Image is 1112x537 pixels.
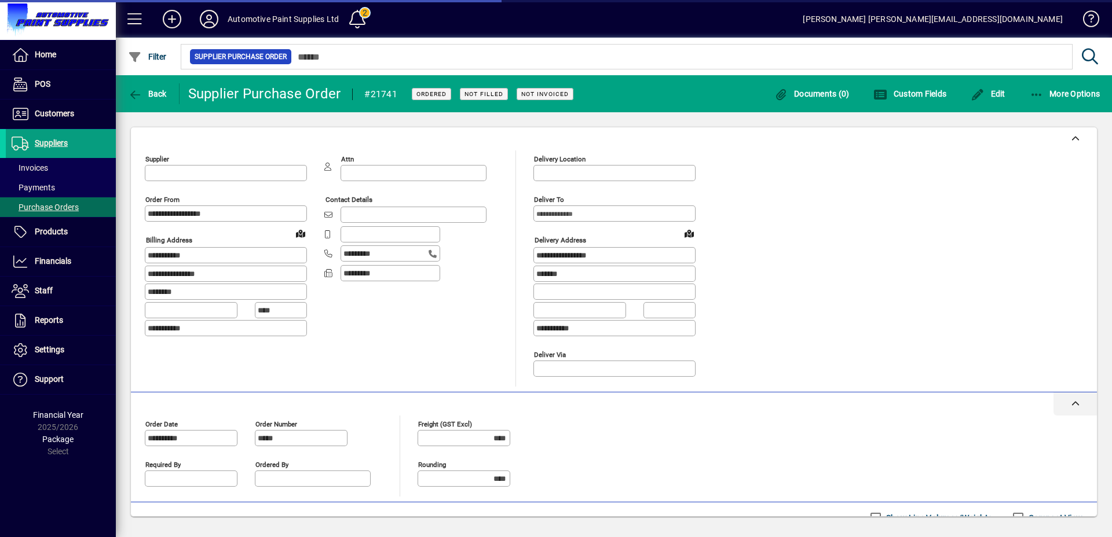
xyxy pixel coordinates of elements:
[774,89,850,98] span: Documents (0)
[188,84,341,103] div: Supplier Purchase Order
[1074,2,1098,40] a: Knowledge Base
[125,46,170,67] button: Filter
[870,83,949,104] button: Custom Fields
[341,155,354,163] mat-label: Attn
[255,460,288,468] mat-label: Ordered by
[6,247,116,276] a: Financials
[6,197,116,217] a: Purchase Orders
[12,203,79,212] span: Purchase Orders
[6,365,116,394] a: Support
[6,178,116,197] a: Payments
[534,196,564,204] mat-label: Deliver To
[1030,89,1100,98] span: More Options
[33,410,83,420] span: Financial Year
[35,286,53,295] span: Staff
[968,83,1008,104] button: Edit
[680,224,698,242] a: View on map
[6,70,116,99] a: POS
[418,460,446,468] mat-label: Rounding
[12,163,48,172] span: Invoices
[1027,83,1103,104] button: More Options
[6,41,116,69] a: Home
[35,227,68,236] span: Products
[534,155,586,163] mat-label: Delivery Location
[6,158,116,178] a: Invoices
[228,10,339,28] div: Automotive Paint Supplies Ltd
[116,83,180,104] app-page-header-button: Back
[534,350,566,358] mat-label: Deliver via
[35,79,50,89] span: POS
[464,90,503,98] span: Not Filled
[35,256,71,266] span: Financials
[1026,512,1082,524] label: Compact View
[6,100,116,128] a: Customers
[884,512,992,524] label: Show Line Volumes/Weights
[418,420,472,428] mat-label: Freight (GST excl)
[255,420,297,428] mat-label: Order number
[145,420,178,428] mat-label: Order date
[6,277,116,306] a: Staff
[803,10,1063,28] div: [PERSON_NAME] [PERSON_NAME][EMAIL_ADDRESS][DOMAIN_NAME]
[6,218,116,247] a: Products
[35,50,56,59] span: Home
[771,83,853,104] button: Documents (0)
[145,460,181,468] mat-label: Required by
[364,85,397,104] div: #21741
[416,90,447,98] span: Ordered
[35,345,64,354] span: Settings
[128,52,167,61] span: Filter
[42,435,74,444] span: Package
[145,196,180,204] mat-label: Order from
[128,89,167,98] span: Back
[6,306,116,335] a: Reports
[145,155,169,163] mat-label: Supplier
[873,89,946,98] span: Custom Fields
[971,89,1005,98] span: Edit
[12,183,55,192] span: Payments
[35,374,64,384] span: Support
[291,224,310,242] a: View on map
[35,138,68,148] span: Suppliers
[521,90,569,98] span: Not Invoiced
[35,315,63,325] span: Reports
[125,83,170,104] button: Back
[6,336,116,365] a: Settings
[153,9,191,30] button: Add
[35,109,74,118] span: Customers
[191,9,228,30] button: Profile
[195,51,287,62] span: Supplier Purchase Order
